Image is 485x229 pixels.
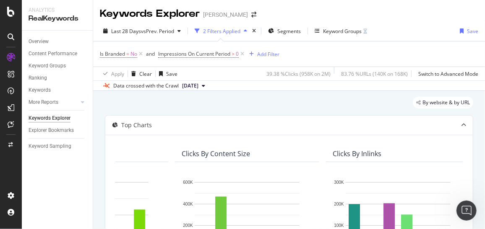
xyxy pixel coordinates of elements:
a: Content Performance [29,49,87,58]
div: Save [166,70,177,77]
button: Switch to Advanced Mode [415,67,478,80]
li: - matches x, y, or z [20,93,154,101]
li: - matches a 'word' character (letter, digit, or underscore) [20,31,154,47]
text: 400K [183,202,193,206]
button: Last 28 DaysvsPrev. Period [100,24,184,38]
a: Keywords [29,86,87,95]
span: 0 [236,48,239,60]
code: \s [20,59,27,66]
div: Keyword Sampling [29,142,71,151]
li: - matches whitespace character [20,59,154,67]
button: Segments [265,24,304,38]
span: 2025 Aug. 4th [182,82,198,90]
text: 200K [183,224,193,228]
div: Clicks By Inlinks [333,149,381,158]
div: Add Filter [257,51,279,58]
code: \w [20,32,27,39]
a: Ranking [29,74,87,82]
div: Analytics [29,7,86,14]
b: Character Sets & Alternatives: [13,81,115,88]
div: Switch to Advanced Mode [418,70,478,77]
button: Upload attachment [40,165,47,172]
li: - matches anything but a word character [20,49,154,57]
b: Special Characters: [13,143,78,150]
button: Home [146,3,162,19]
span: No [130,48,137,60]
button: Keyword Groups [311,24,370,38]
div: Keywords Explorer [29,114,70,123]
span: Is Branded [100,50,125,57]
span: Segments [277,28,301,35]
span: By website & by URL [422,100,470,105]
div: arrow-right-arrow-left [251,12,256,18]
span: vs Prev. Period [141,28,174,35]
button: Apply [100,67,124,80]
div: Keyword Groups [29,62,66,70]
span: Impressions On Current Period [158,50,230,57]
text: 600K [183,180,193,185]
a: Keywords Explorer [29,114,87,123]
code: \D [20,22,27,29]
div: Clicks By Content Size [182,149,250,158]
div: 39.38 % Clicks ( 958K on 2M ) [266,70,331,77]
div: 83.76 % URLs ( 140K on 168K ) [341,70,408,77]
div: Explorer Bookmarks [29,126,74,135]
a: Overview [29,37,87,46]
code: [^xyz] [20,113,41,120]
button: Clear [128,67,152,80]
li: - matches any character from x to z [20,103,154,111]
text: 200K [334,202,344,206]
code: \S [20,69,27,76]
div: Clear [139,70,152,77]
div: Save [467,28,478,35]
div: Keywords Explorer [100,7,200,21]
li: - matches anything but a digit [20,22,154,30]
div: Top Charts [121,121,152,129]
button: go back [5,3,21,19]
text: 100K [334,224,344,228]
iframe: Intercom live chat [456,201,477,221]
button: Send a message… [144,162,157,175]
a: Keyword Sampling [29,142,87,151]
a: More Reports [29,98,78,107]
span: = [126,50,129,57]
div: Content Performance [29,49,77,58]
div: 2 Filters Applied [203,28,240,35]
span: Last 28 Days [111,28,141,35]
code: x|y [20,131,30,138]
div: [PERSON_NAME] [203,10,248,19]
div: legacy label [413,97,473,108]
div: Overview [29,37,49,46]
button: 2 Filters Applied [191,24,250,38]
code: [x-z] [20,103,37,110]
img: Profile image for Customer Support [24,5,37,18]
li: - matches neither x, y, nor z (negation) [20,113,154,129]
div: times [250,27,258,35]
code: \W [20,49,27,56]
div: Apply [111,70,124,77]
span: > [232,50,235,57]
div: and [146,50,155,57]
div: Keywords [29,86,51,95]
textarea: Message… [7,147,161,162]
h1: Customer Support [41,8,101,14]
a: Explorer Bookmarks [29,126,87,135]
div: More Reports [29,98,58,107]
button: Save [456,24,478,38]
a: Keyword Groups [29,62,87,70]
div: RealKeywords [29,14,86,23]
button: Emoji picker [13,165,20,172]
button: [DATE] [179,81,209,91]
li: - matches x or y (prefers x) [20,131,154,139]
code: [xyz] [20,94,37,100]
button: and [146,50,155,58]
div: Ranking [29,74,47,82]
text: 300K [334,180,344,185]
button: Save [156,67,177,80]
button: Add Filter [246,49,279,59]
button: Gif picker [26,165,33,172]
div: Keyword Groups [323,28,362,35]
li: - matches anything but whitespace [20,69,154,77]
div: Data crossed with the Crawl [113,82,179,90]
